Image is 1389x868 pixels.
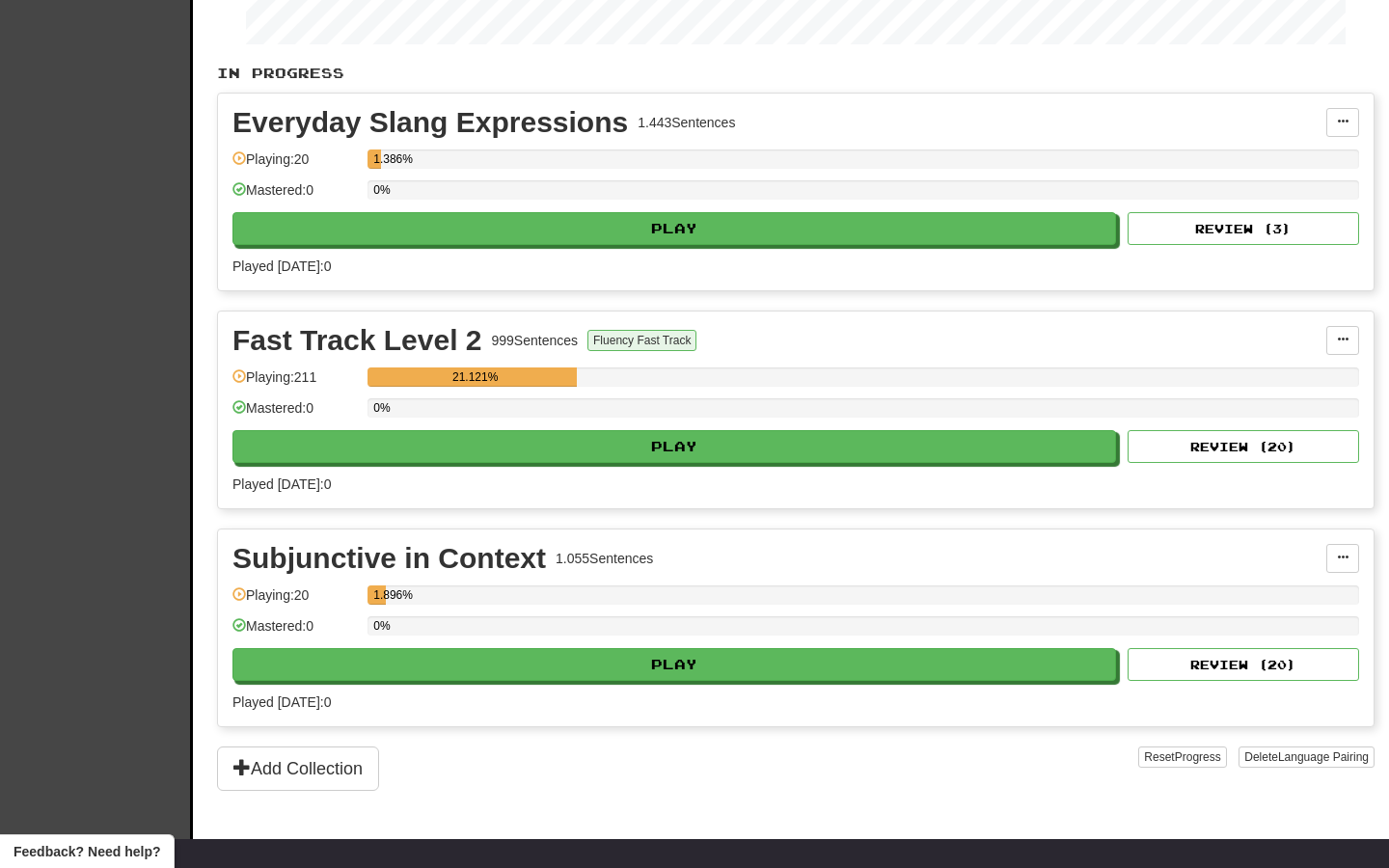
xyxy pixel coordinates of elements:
[14,842,160,861] span: Open feedback widget
[232,648,1116,681] button: Play
[232,180,358,212] div: Mastered: 0
[1239,746,1375,768] button: DeleteLanguage Pairing
[232,694,331,710] span: Played [DATE]: 0
[232,544,546,573] div: Subjunctive in Context
[1128,212,1359,245] button: Review (3)
[232,326,482,355] div: Fast Track Level 2
[232,149,358,181] div: Playing: 20
[232,212,1116,245] button: Play
[232,398,358,430] div: Mastered: 0
[1128,648,1359,681] button: Review (20)
[1175,750,1221,764] span: Progress
[1278,750,1369,764] span: Language Pairing
[492,331,579,350] div: 999 Sentences
[217,64,1375,83] p: In Progress
[587,330,696,351] button: Fluency Fast Track
[638,113,735,132] div: 1.443 Sentences
[373,367,577,387] div: 21.121%
[373,149,381,169] div: 1.386%
[232,476,331,492] span: Played [DATE]: 0
[217,746,379,791] button: Add Collection
[373,585,386,605] div: 1.896%
[1138,746,1226,768] button: ResetProgress
[232,367,358,399] div: Playing: 211
[232,258,331,274] span: Played [DATE]: 0
[556,549,653,568] div: 1.055 Sentences
[232,616,358,648] div: Mastered: 0
[1128,430,1359,463] button: Review (20)
[232,430,1116,463] button: Play
[232,108,628,137] div: Everyday Slang Expressions
[232,585,358,617] div: Playing: 20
